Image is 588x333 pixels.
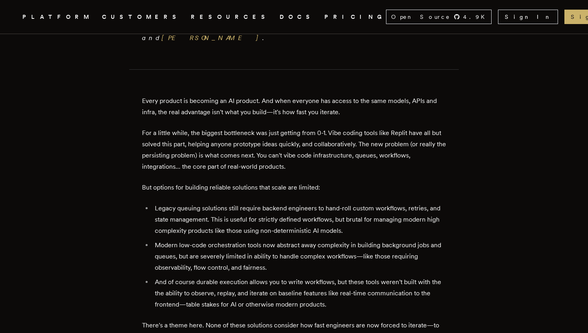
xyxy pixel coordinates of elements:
li: Modern low-code orchestration tools now abstract away complexity in building background jobs and ... [152,240,446,273]
a: CUSTOMERS [102,12,181,22]
p: For a little while, the biggest bottleneck was just getting from 0-1. Vibe coding tools like Repl... [142,127,446,172]
a: Sign In [498,10,558,24]
button: RESOURCES [191,12,270,22]
p: But options for building reliable solutions that scale are limited: [142,182,446,193]
p: Every product is becoming an AI product. And when everyone has access to the same models, APIs an... [142,95,446,118]
button: PLATFORM [22,12,92,22]
a: [PERSON_NAME] [162,34,262,42]
a: DOCS [280,12,315,22]
span: 4.9 K [463,13,490,21]
li: Legacy queuing solutions still require backend engineers to hand-roll custom workflows, retries, ... [152,203,446,236]
a: PRICING [324,12,386,22]
span: Open Source [391,13,450,21]
li: And of course durable execution allows you to write workflows, but these tools weren't built with... [152,276,446,310]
